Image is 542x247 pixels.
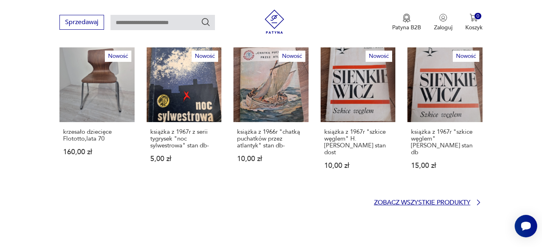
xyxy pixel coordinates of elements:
a: Sprzedawaj [59,20,104,26]
button: Patyna B2B [392,14,421,31]
p: 10,00 zł [324,162,392,169]
p: Zobacz wszystkie produkty [374,200,470,205]
a: Nowośćksiążka z 1966r "chatką puchatków przez atlantyk" stan db-książka z 1966r "chatką puchatków... [233,47,308,185]
img: Ikonka użytkownika [439,14,447,22]
button: Szukaj [201,17,211,27]
a: Ikona medaluPatyna B2B [392,14,421,31]
p: krzesało dziecięce Flototto,lata 70 [63,129,131,142]
p: Zaloguj [434,24,452,31]
img: Patyna - sklep z meblami i dekoracjami vintage [262,10,286,34]
button: Zaloguj [434,14,452,31]
a: Nowośćksiążka z 1967r z serii tygrysek "noc sylwestrowa" stan db-książka z 1967r z serii tygrysek... [147,47,221,185]
p: książka z 1966r "chatką puchatków przez atlantyk" stan db- [237,129,305,149]
p: 160,00 zł [63,149,131,155]
p: 5,00 zł [150,155,218,162]
a: Nowośćkrzesało dziecięce Flototto,lata 70krzesało dziecięce Flototto,lata 70160,00 zł [59,47,134,185]
button: Sprzedawaj [59,15,104,30]
p: 15,00 zł [411,162,479,169]
a: Zobacz wszystkie produkty [374,198,483,206]
p: Koszyk [465,24,483,31]
p: książka z 1967r z serii tygrysek "noc sylwestrowa" stan db- [150,129,218,149]
p: książka z 1967r "szkice węglem" H. [PERSON_NAME] stan dost [324,129,392,156]
a: Nowośćksiążka z 1967r "szkice węglem" H. Sienkiewicza stan dostksiążka z 1967r "szkice węglem" H.... [321,47,395,185]
a: Nowośćksiążka z 1967r "szkice węglem" Henryka Sienkiewicza stan dbksiążka z 1967r "szkice węglem"... [407,47,482,185]
iframe: Smartsupp widget button [515,215,537,237]
p: książka z 1967r "szkice węglem" [PERSON_NAME] stan db [411,129,479,156]
p: Patyna B2B [392,24,421,31]
img: Ikona koszyka [470,14,478,22]
button: 0Koszyk [465,14,483,31]
p: 10,00 zł [237,155,305,162]
div: 0 [475,13,481,20]
img: Ikona medalu [403,14,411,22]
